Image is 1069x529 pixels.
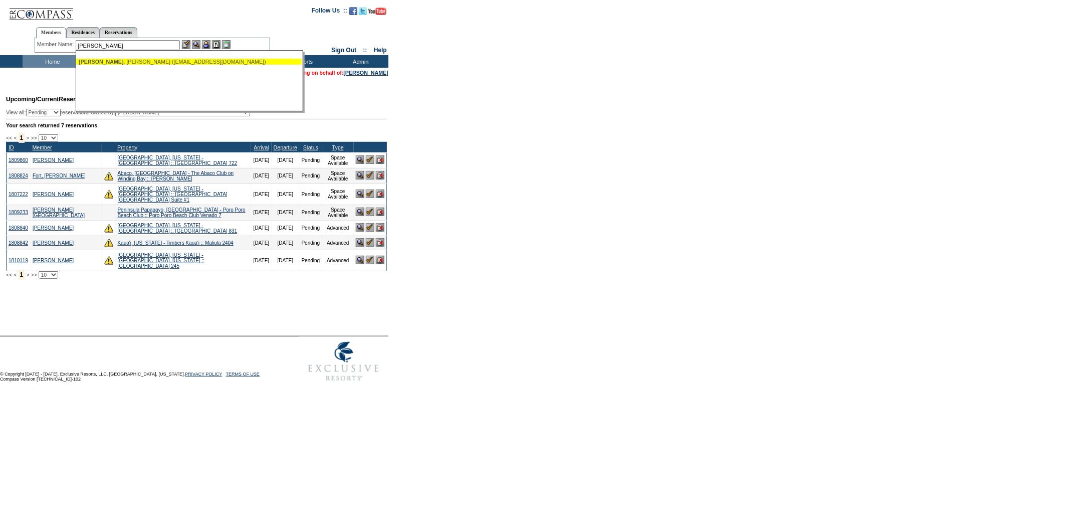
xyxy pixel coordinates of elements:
[332,144,344,150] a: Type
[202,40,210,49] img: Impersonate
[185,372,222,377] a: PRIVACY POLICY
[14,272,17,278] span: <
[251,236,271,250] td: [DATE]
[9,210,28,215] a: 1809233
[331,47,356,54] a: Sign Out
[192,40,200,49] img: View
[118,252,205,269] a: [GEOGRAPHIC_DATA], [US_STATE] - [GEOGRAPHIC_DATA], [US_STATE] :: [GEOGRAPHIC_DATA] 245
[33,207,85,218] a: [PERSON_NAME][GEOGRAPHIC_DATA]
[272,168,299,184] td: [DATE]
[356,256,364,264] img: View Reservation
[368,8,386,15] img: Subscribe to our YouTube Channel
[9,192,28,197] a: 1807222
[6,96,97,103] span: Reservations
[366,171,374,180] img: Confirm Reservation
[272,152,299,168] td: [DATE]
[79,59,299,65] div: , [PERSON_NAME] ([EMAIL_ADDRESS][DOMAIN_NAME])
[356,223,364,232] img: View Reservation
[356,171,364,180] img: View Reservation
[9,173,28,179] a: 1808824
[66,27,100,38] a: Residences
[79,59,123,65] span: [PERSON_NAME]
[33,192,74,197] a: [PERSON_NAME]
[331,55,388,68] td: Admin
[118,240,234,246] a: Kaua'i, [US_STATE] - Timbers Kaua'i :: Maliula 2404
[6,122,387,128] div: Your search returned 7 reservations
[104,224,113,233] img: There are insufficient days and/or tokens to cover this reservation
[376,238,384,247] img: Cancel Reservation
[299,236,322,250] td: Pending
[299,336,388,387] img: Exclusive Resorts
[366,155,374,164] img: Confirm Reservation
[376,223,384,232] img: Cancel Reservation
[299,184,322,205] td: Pending
[349,10,357,16] a: Become our fan on Facebook
[33,157,74,163] a: [PERSON_NAME]
[23,55,80,68] td: Home
[356,190,364,198] img: View Reservation
[376,155,384,164] img: Cancel Reservation
[272,205,299,220] td: [DATE]
[299,250,322,271] td: Pending
[344,70,388,76] a: [PERSON_NAME]
[376,256,384,264] img: Cancel Reservation
[31,272,37,278] span: >>
[303,144,318,150] a: Status
[9,240,28,246] a: 1808842
[33,173,86,179] a: Fort, [PERSON_NAME]
[251,168,271,184] td: [DATE]
[272,250,299,271] td: [DATE]
[376,190,384,198] img: Cancel Reservation
[14,135,17,141] span: <
[322,250,354,271] td: Advanced
[117,144,137,150] a: Property
[312,6,347,18] td: Follow Us ::
[222,40,231,49] img: b_calculator.gif
[359,7,367,15] img: Follow us on Twitter
[104,238,113,247] img: There are insufficient days and/or tokens to cover this reservation
[272,184,299,205] td: [DATE]
[356,208,364,216] img: View Reservation
[100,27,137,38] a: Reservations
[33,240,74,246] a: [PERSON_NAME]
[366,208,374,216] img: Confirm Reservation
[9,258,28,263] a: 1810119
[322,168,354,184] td: Space Available
[272,220,299,236] td: [DATE]
[212,40,221,49] img: Reservations
[118,170,234,182] a: Abaco, [GEOGRAPHIC_DATA] - The Abaco Club on Winding Bay :: [PERSON_NAME]
[118,223,238,234] a: [GEOGRAPHIC_DATA], [US_STATE] - [GEOGRAPHIC_DATA] :: [GEOGRAPHIC_DATA] 831
[19,270,25,280] span: 1
[272,236,299,250] td: [DATE]
[251,152,271,168] td: [DATE]
[9,225,28,231] a: 1808840
[9,157,28,163] a: 1809860
[118,155,238,166] a: [GEOGRAPHIC_DATA], [US_STATE] - [GEOGRAPHIC_DATA] :: [GEOGRAPHIC_DATA] 722
[254,144,269,150] a: Arrival
[118,186,228,203] a: [GEOGRAPHIC_DATA], [US_STATE] - [GEOGRAPHIC_DATA] :: [GEOGRAPHIC_DATA] [GEOGRAPHIC_DATA] Suite #1
[6,135,12,141] span: <<
[274,70,388,76] span: You are acting on behalf of:
[6,109,255,116] div: View all: reservations owned by:
[366,223,374,232] img: Confirm Reservation
[368,10,386,16] a: Subscribe to our YouTube Channel
[322,205,354,220] td: Space Available
[226,372,260,377] a: TERMS OF USE
[374,47,387,54] a: Help
[31,135,37,141] span: >>
[118,207,246,218] a: Peninsula Papagayo, [GEOGRAPHIC_DATA] - Poro Poro Beach Club :: Poro Poro Beach Club Venado 7
[251,184,271,205] td: [DATE]
[6,272,12,278] span: <<
[359,10,367,16] a: Follow us on Twitter
[322,236,354,250] td: Advanced
[366,238,374,247] img: Confirm Reservation
[33,258,74,263] a: [PERSON_NAME]
[251,205,271,220] td: [DATE]
[26,135,29,141] span: >
[26,272,29,278] span: >
[322,220,354,236] td: Advanced
[37,40,76,49] div: Member Name:
[251,250,271,271] td: [DATE]
[356,238,364,247] img: View Reservation
[299,205,322,220] td: Pending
